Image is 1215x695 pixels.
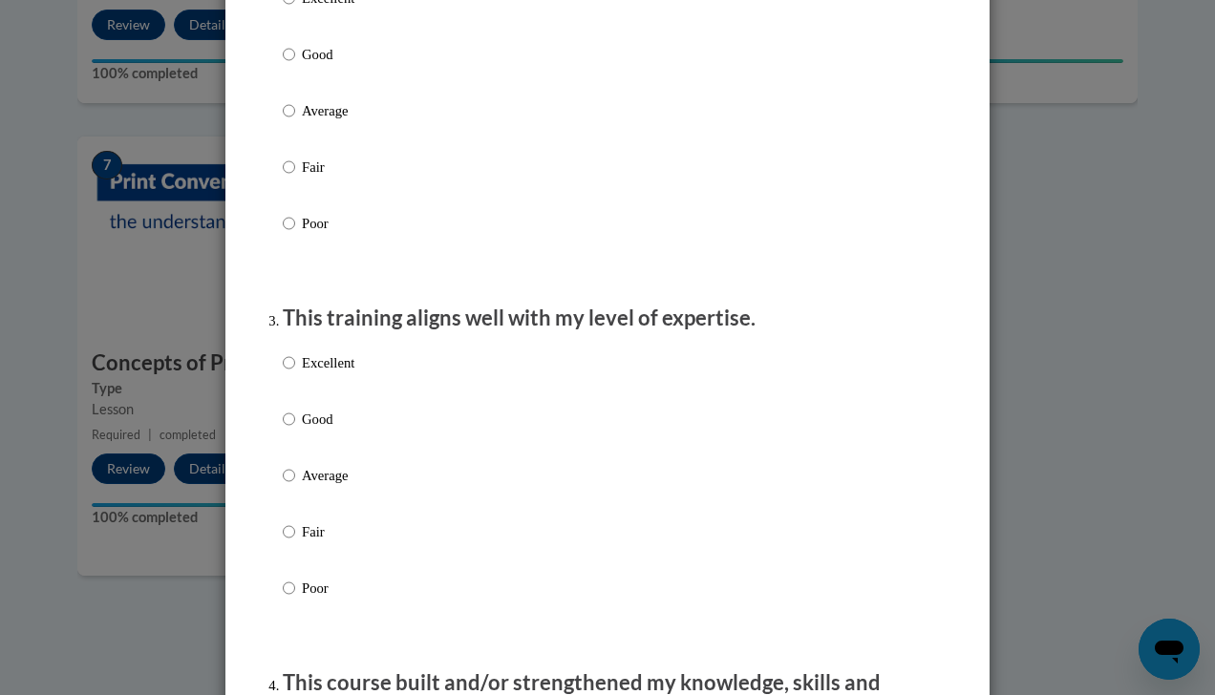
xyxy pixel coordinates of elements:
input: Good [283,409,295,430]
p: Average [302,465,354,486]
input: Poor [283,578,295,599]
p: Excellent [302,352,354,373]
input: Good [283,44,295,65]
input: Fair [283,521,295,542]
input: Fair [283,157,295,178]
p: Fair [302,521,354,542]
p: Good [302,44,354,65]
input: Excellent [283,352,295,373]
p: Average [302,100,354,121]
p: Fair [302,157,354,178]
input: Poor [283,213,295,234]
p: Good [302,409,354,430]
input: Average [283,100,295,121]
p: This training aligns well with my level of expertise. [283,304,932,333]
p: Poor [302,213,354,234]
p: Poor [302,578,354,599]
input: Average [283,465,295,486]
